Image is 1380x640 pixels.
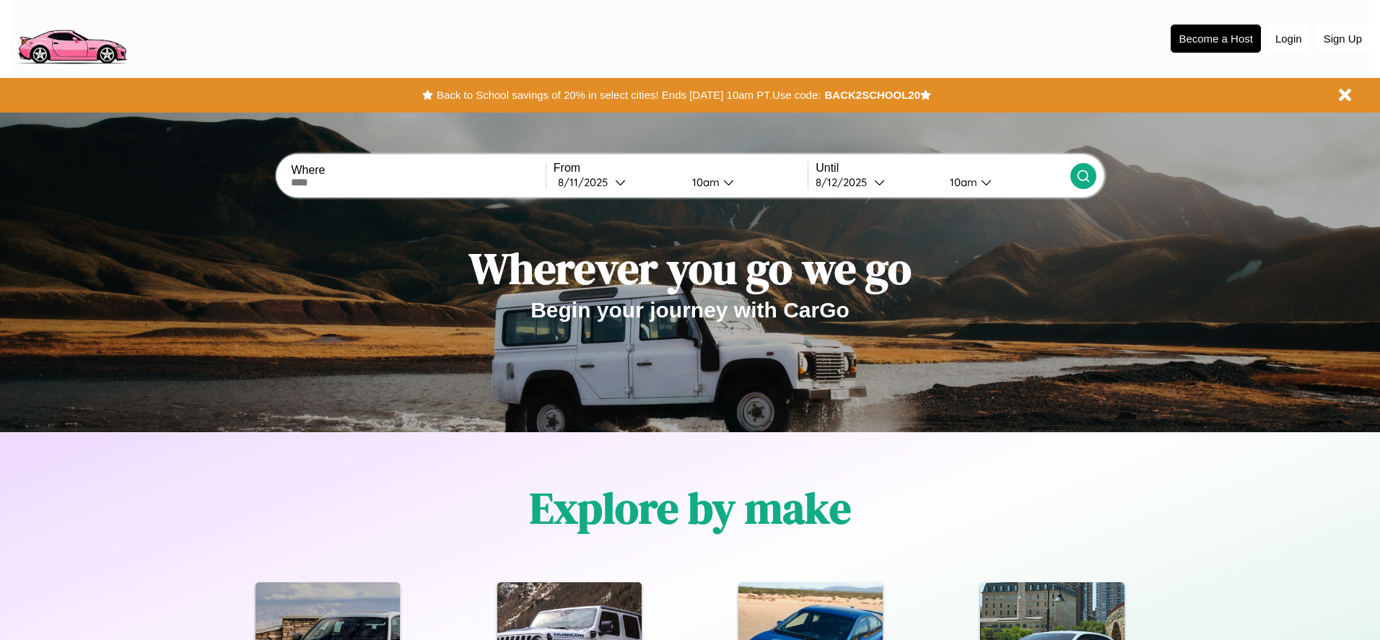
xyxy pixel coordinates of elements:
button: Login [1268,25,1309,52]
h1: Explore by make [530,478,851,538]
b: BACK2SCHOOL20 [824,89,920,101]
button: 8/11/2025 [554,175,681,190]
button: Back to School savings of 20% in select cities! Ends [DATE] 10am PT.Use code: [433,85,824,105]
label: Where [291,164,545,177]
div: 8 / 12 / 2025 [816,175,874,189]
img: logo [11,7,133,68]
div: 8 / 11 / 2025 [558,175,615,189]
label: From [554,162,808,175]
button: 10am [938,175,1070,190]
label: Until [816,162,1070,175]
div: 10am [943,175,981,189]
div: 10am [685,175,723,189]
button: Become a Host [1171,25,1261,53]
button: 10am [681,175,808,190]
button: Sign Up [1316,25,1369,52]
